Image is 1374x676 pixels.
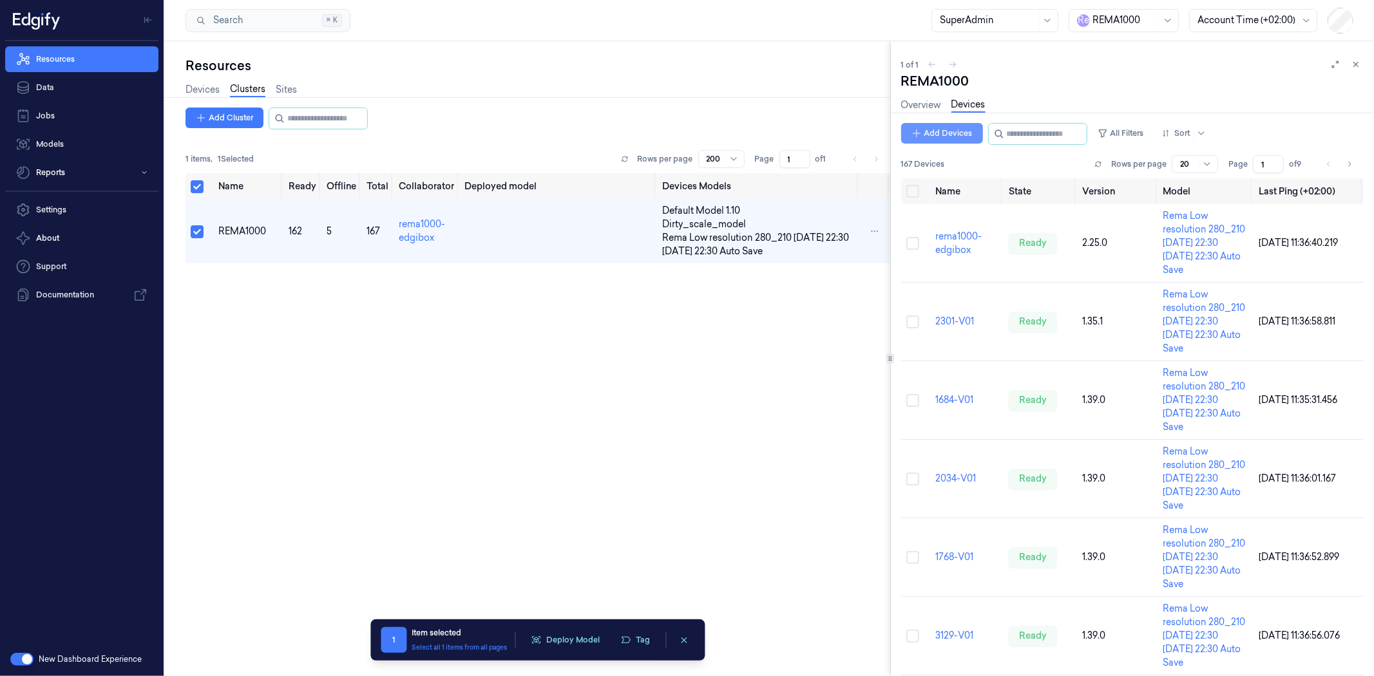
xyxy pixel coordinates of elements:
[1158,178,1254,204] th: Model
[361,173,394,199] th: Total
[1163,366,1248,434] div: Rema Low resolution 280_210 [DATE] 22:30 [DATE] 22:30 Auto Save
[5,160,158,185] button: Reports
[930,178,1004,204] th: Name
[459,173,657,199] th: Deployed model
[5,46,158,72] a: Resources
[1259,236,1359,250] div: [DATE] 11:36:40.219
[191,225,204,238] button: Select row
[906,473,919,485] button: Select row
[5,197,158,223] a: Settings
[935,473,976,484] a: 2034-V01
[906,185,919,198] button: Select all
[412,643,507,652] button: Select all 1 items from all pages
[208,14,243,27] span: Search
[906,315,919,328] button: Select row
[1082,236,1152,250] div: 2.25.0
[1259,315,1359,328] div: [DATE] 11:36:58.811
[901,59,919,70] span: 1 of 1
[755,153,774,165] span: Page
[399,218,445,243] a: rema1000-edgibox
[186,57,890,75] div: Resources
[289,225,302,237] span: 162
[1082,550,1152,564] div: 1.39.0
[662,204,854,218] div: Default Model 1.10
[1004,178,1077,204] th: State
[662,218,854,231] div: Dirty_scale_model
[1111,158,1167,170] p: Rows per page
[1289,158,1310,170] span: of 9
[1320,155,1359,173] nav: pagination
[138,10,158,30] button: Toggle Navigation
[5,131,158,157] a: Models
[1093,123,1149,144] button: All Filters
[1077,178,1158,204] th: Version
[1163,523,1248,591] div: Rema Low resolution 280_210 [DATE] 22:30 [DATE] 22:30 Auto Save
[657,173,859,199] th: Devices Models
[935,315,974,327] a: 2301-V01
[901,158,945,170] span: 167 Devices
[1009,547,1057,568] div: ready
[186,153,213,165] span: 1 items ,
[523,630,607,650] button: Deploy Model
[1163,209,1248,277] div: Rema Low resolution 280_210 [DATE] 22:30 [DATE] 22:30 Auto Save
[1259,629,1359,643] div: [DATE] 11:36:56.076
[816,153,836,165] span: of 1
[5,225,158,251] button: About
[935,630,973,641] a: 3129-V01
[906,394,919,407] button: Select row
[5,75,158,100] a: Data
[191,180,204,193] button: Select all
[662,231,854,258] div: Rema Low resolution 280_210 [DATE] 22:30 [DATE] 22:30 Auto Save
[5,103,158,129] a: Jobs
[638,153,693,165] p: Rows per page
[213,173,283,199] th: Name
[1009,626,1057,646] div: ready
[5,282,158,308] a: Documentation
[5,254,158,279] a: Support
[1082,315,1152,328] div: 1.35.1
[1009,233,1057,254] div: ready
[1082,472,1152,485] div: 1.39.0
[901,123,983,144] button: Add Devices
[1163,602,1248,670] div: Rema Low resolution 280_210 [DATE] 22:30 [DATE] 22:30 Auto Save
[935,394,973,406] a: 1684-V01
[1009,312,1057,332] div: ready
[327,225,332,237] span: 5
[1163,288,1248,355] div: Rema Low resolution 280_210 [DATE] 22:30 [DATE] 22:30 Auto Save
[1077,14,1090,27] span: R e
[218,225,278,238] div: REMA1000
[412,627,507,639] div: Item selected
[276,83,297,97] a: Sites
[1163,445,1248,512] div: Rema Low resolution 280_210 [DATE] 22:30 [DATE] 22:30 Auto Save
[674,630,694,650] button: clearSelection
[935,551,973,563] a: 1768-V01
[1254,178,1364,204] th: Last Ping (+02:00)
[935,230,982,256] a: rema1000-edgibox
[613,630,658,650] button: Tag
[906,237,919,250] button: Select row
[283,173,321,199] th: Ready
[186,108,263,128] button: Add Cluster
[230,82,265,97] a: Clusters
[1009,390,1057,411] div: ready
[951,98,986,113] a: Devices
[906,551,919,564] button: Select row
[901,99,941,112] a: Overview
[1259,393,1359,407] div: [DATE] 11:35:31.456
[218,153,254,165] span: 1 Selected
[1259,550,1359,564] div: [DATE] 11:36:52.899
[1228,158,1248,170] span: Page
[1259,472,1359,485] div: [DATE] 11:36:01.167
[186,9,350,32] button: Search⌘K
[1082,629,1152,643] div: 1.39.0
[906,630,919,643] button: Select row
[394,173,459,199] th: Collaborator
[367,225,380,237] span: 167
[381,627,406,653] span: 1
[901,72,994,90] div: REMA1000
[1341,155,1359,173] button: Go to next page
[1009,469,1057,489] div: ready
[846,150,885,168] nav: pagination
[186,83,220,97] a: Devices
[321,173,361,199] th: Offline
